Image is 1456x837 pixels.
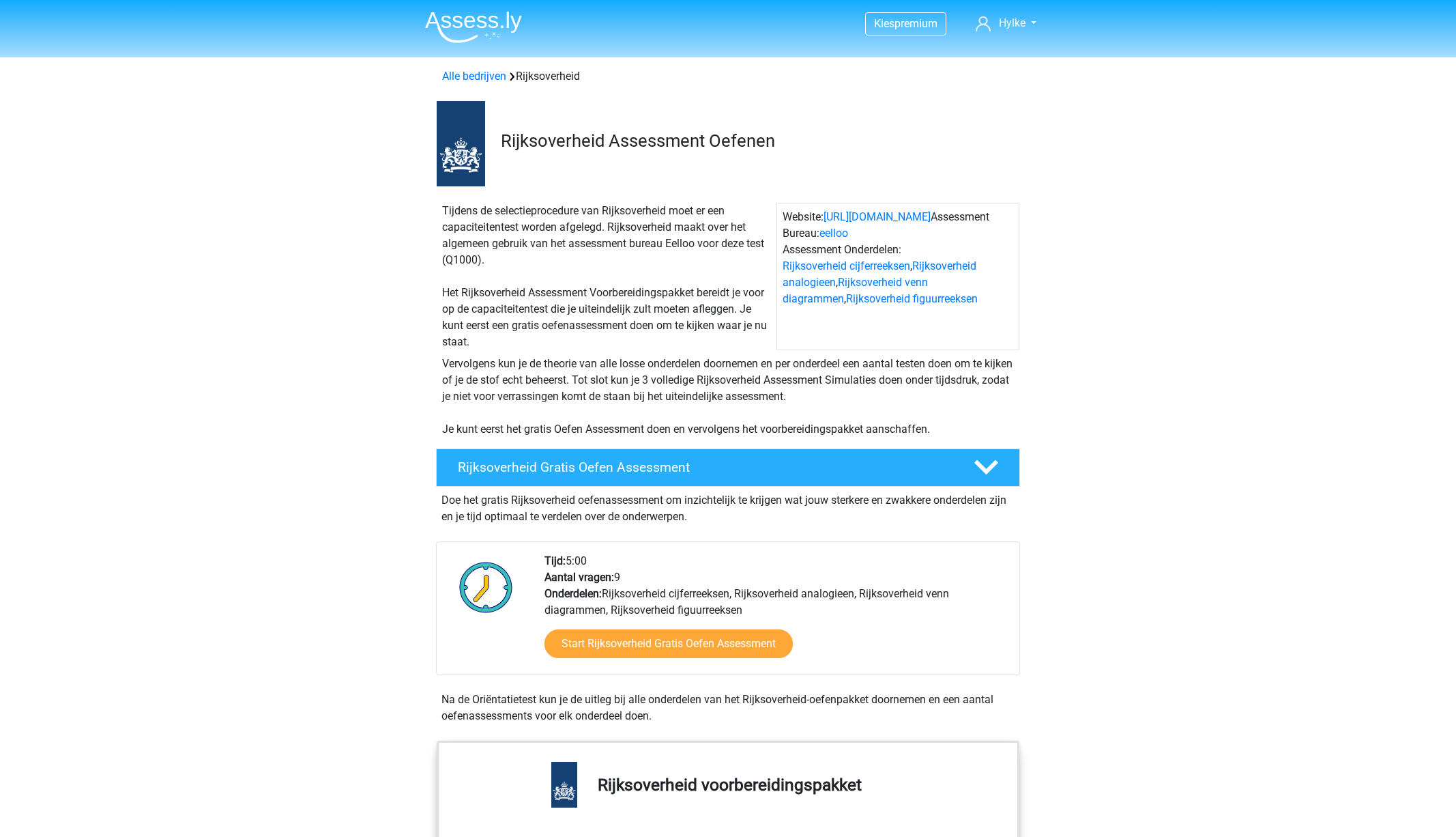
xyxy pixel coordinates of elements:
b: Aantal vragen: [544,571,614,584]
div: Website: Assessment Bureau: Assessment Onderdelen: , , , [776,203,1019,350]
a: Rijksoverheid venn diagrammen [783,276,928,305]
span: Kies [874,17,894,30]
a: eelloo [819,227,848,240]
div: Tijdens de selectieprocedure van Rijksoverheid moet er een capaciteitentest worden afgelegd. Rijk... [437,203,776,350]
a: Hylke [970,15,1042,31]
div: Na de Oriëntatietest kun je de uitleg bij alle onderdelen van het Rijksoverheid-oefenpakket doorn... [436,692,1020,724]
div: Rijksoverheid [437,68,1019,85]
a: Rijksoverheid figuurreeksen [846,292,978,305]
b: Tijd: [544,554,566,567]
a: Rijksoverheid analogieen [783,259,976,289]
h3: Rijksoverheid Assessment Oefenen [501,130,1009,152]
span: premium [894,17,937,30]
img: Klok [452,553,521,621]
h4: Rijksoverheid Gratis Oefen Assessment [458,459,952,475]
b: Onderdelen: [544,587,602,600]
div: 5:00 9 Rijksoverheid cijferreeksen, Rijksoverheid analogieen, Rijksoverheid venn diagrammen, Rijk... [534,553,1019,675]
div: Vervolgens kun je de theorie van alle losse onderdelen doornemen en per onderdeel een aantal test... [437,356,1019,438]
a: [URL][DOMAIN_NAME] [824,210,931,223]
a: Kiespremium [866,14,946,33]
img: Assessly [425,11,522,43]
div: Doe het gratis Rijksoverheid oefenassessment om inzichtelijk te krijgen wat jouw sterkere en zwak... [436,487,1020,525]
a: Alle bedrijven [442,70,506,83]
a: Rijksoverheid cijferreeksen [783,259,910,272]
a: Rijksoverheid Gratis Oefen Assessment [431,449,1025,487]
a: Start Rijksoverheid Gratis Oefen Assessment [544,629,793,658]
span: Hylke [999,16,1025,29]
